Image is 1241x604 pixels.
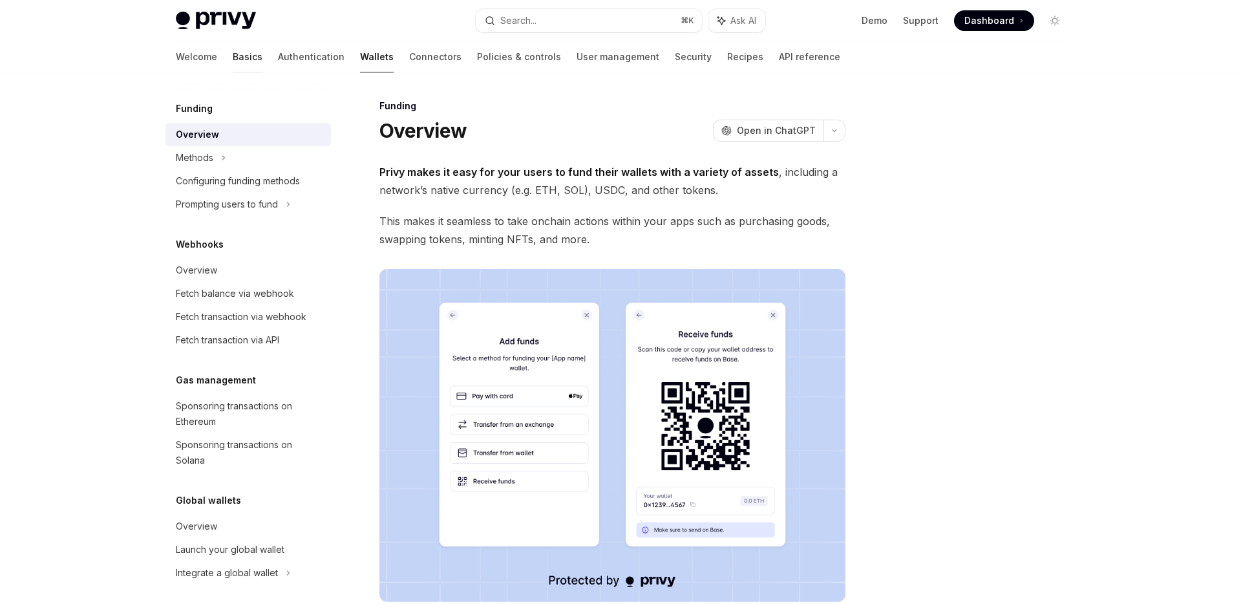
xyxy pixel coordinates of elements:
strong: Privy makes it easy for your users to fund their wallets with a variety of assets [379,166,779,178]
a: Recipes [727,41,763,72]
h5: Webhooks [176,237,224,252]
a: Launch your global wallet [165,538,331,561]
a: Fetch transaction via API [165,329,331,352]
div: Fetch transaction via webhook [176,309,306,325]
h5: Funding [176,101,213,116]
div: Search... [500,13,536,28]
a: Demo [862,14,887,27]
span: Ask AI [730,14,756,27]
div: Fetch transaction via API [176,332,279,348]
a: Overview [165,515,331,538]
a: Wallets [360,41,394,72]
a: Overview [165,259,331,282]
div: Sponsoring transactions on Solana [176,437,323,468]
div: Overview [176,263,217,278]
a: Fetch transaction via webhook [165,305,331,329]
div: Integrate a global wallet [176,565,278,581]
div: Prompting users to fund [176,197,278,212]
div: Overview [176,127,219,142]
span: Dashboard [964,14,1014,27]
a: User management [577,41,659,72]
span: Open in ChatGPT [737,124,816,137]
img: images/Funding.png [379,269,845,602]
div: Funding [379,100,845,113]
a: Dashboard [954,10,1034,31]
a: Configuring funding methods [165,169,331,193]
span: , including a network’s native currency (e.g. ETH, SOL), USDC, and other tokens. [379,163,845,199]
span: This makes it seamless to take onchain actions within your apps such as purchasing goods, swappin... [379,212,845,248]
h5: Gas management [176,372,256,388]
h1: Overview [379,119,467,142]
a: Authentication [278,41,345,72]
button: Open in ChatGPT [713,120,823,142]
div: Methods [176,150,213,166]
div: Fetch balance via webhook [176,286,294,301]
a: Support [903,14,939,27]
a: Basics [233,41,262,72]
div: Configuring funding methods [176,173,300,189]
a: Overview [165,123,331,146]
a: Security [675,41,712,72]
a: Fetch balance via webhook [165,282,331,305]
a: Policies & controls [477,41,561,72]
div: Launch your global wallet [176,542,284,557]
div: Overview [176,519,217,534]
button: Ask AI [708,9,765,32]
a: Connectors [409,41,461,72]
button: Search...⌘K [476,9,702,32]
a: Welcome [176,41,217,72]
img: light logo [176,12,256,30]
button: Toggle dark mode [1045,10,1065,31]
a: Sponsoring transactions on Solana [165,433,331,472]
a: Sponsoring transactions on Ethereum [165,394,331,433]
a: API reference [779,41,840,72]
h5: Global wallets [176,493,241,508]
div: Sponsoring transactions on Ethereum [176,398,323,429]
span: ⌘ K [681,16,694,26]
